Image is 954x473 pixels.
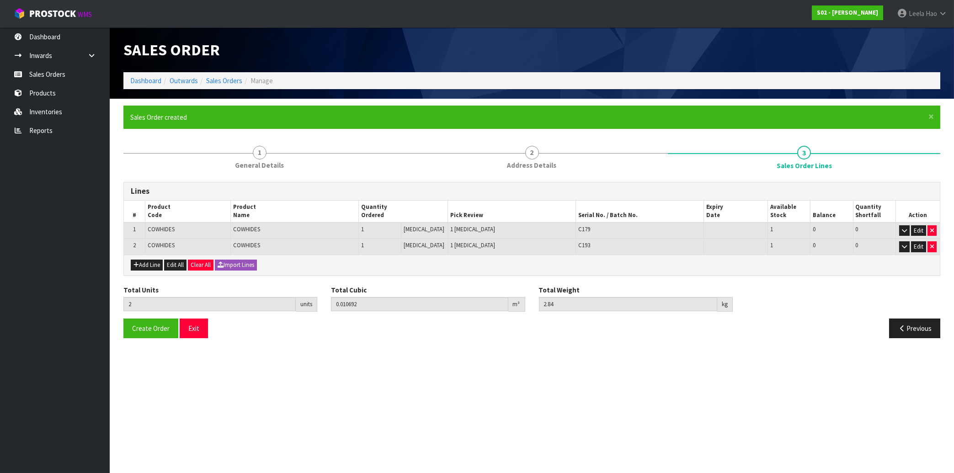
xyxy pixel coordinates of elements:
button: Edit [911,241,926,252]
span: 2 [133,241,136,249]
button: Edit All [164,260,187,271]
h3: Lines [131,187,933,196]
span: 0 [813,241,815,249]
span: 2 [525,146,539,159]
span: [MEDICAL_DATA] [404,225,444,233]
span: 1 [770,241,773,249]
th: Quantity Shortfall [853,201,895,223]
span: Sales Order [123,40,220,59]
span: 0 [813,225,815,233]
span: C179 [578,225,590,233]
a: Dashboard [130,76,161,85]
button: Exit [180,319,208,338]
label: Total Cubic [331,285,367,295]
span: Sales Order Lines [123,175,940,345]
span: × [928,110,934,123]
button: Clear All [188,260,213,271]
th: Balance [810,201,853,223]
span: 1 [361,225,364,233]
span: 1 [MEDICAL_DATA] [450,241,495,249]
span: COWHIDES [148,241,175,249]
span: C193 [578,241,590,249]
button: Edit [911,225,926,236]
span: COWHIDES [148,225,175,233]
th: Pick Review [448,201,576,223]
span: Sales Order created [130,113,187,122]
small: WMS [78,10,92,19]
span: General Details [235,160,284,170]
input: Total Cubic [331,297,508,311]
span: Create Order [132,324,170,333]
th: Product Code [145,201,231,223]
span: Manage [250,76,273,85]
th: Expiry Date [704,201,767,223]
span: 0 [856,225,858,233]
div: m³ [508,297,525,312]
th: Product Name [230,201,358,223]
img: cube-alt.png [14,8,25,19]
button: Add Line [131,260,163,271]
div: units [296,297,317,312]
th: Action [895,201,940,223]
th: # [124,201,145,223]
button: Previous [889,319,940,338]
div: kg [717,297,733,312]
a: Sales Orders [206,76,242,85]
span: [MEDICAL_DATA] [404,241,444,249]
button: Import Lines [215,260,257,271]
span: Leela [909,9,924,18]
th: Quantity Ordered [358,201,448,223]
span: Address Details [507,160,557,170]
a: Outwards [170,76,198,85]
span: 1 [361,241,364,249]
span: 1 [770,225,773,233]
th: Available Stock [767,201,810,223]
span: 1 [MEDICAL_DATA] [450,225,495,233]
button: Create Order [123,319,178,338]
input: Total Weight [539,297,717,311]
th: Serial No. / Batch No. [576,201,704,223]
span: ProStock [29,8,76,20]
label: Total Weight [539,285,580,295]
strong: S02 - [PERSON_NAME] [817,9,878,16]
span: 1 [253,146,266,159]
span: Sales Order Lines [777,161,832,170]
input: Total Units [123,297,296,311]
span: 3 [797,146,811,159]
span: 0 [856,241,858,249]
span: Hao [926,9,937,18]
span: COWHIDES [233,241,260,249]
span: COWHIDES [233,225,260,233]
span: 1 [133,225,136,233]
label: Total Units [123,285,159,295]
